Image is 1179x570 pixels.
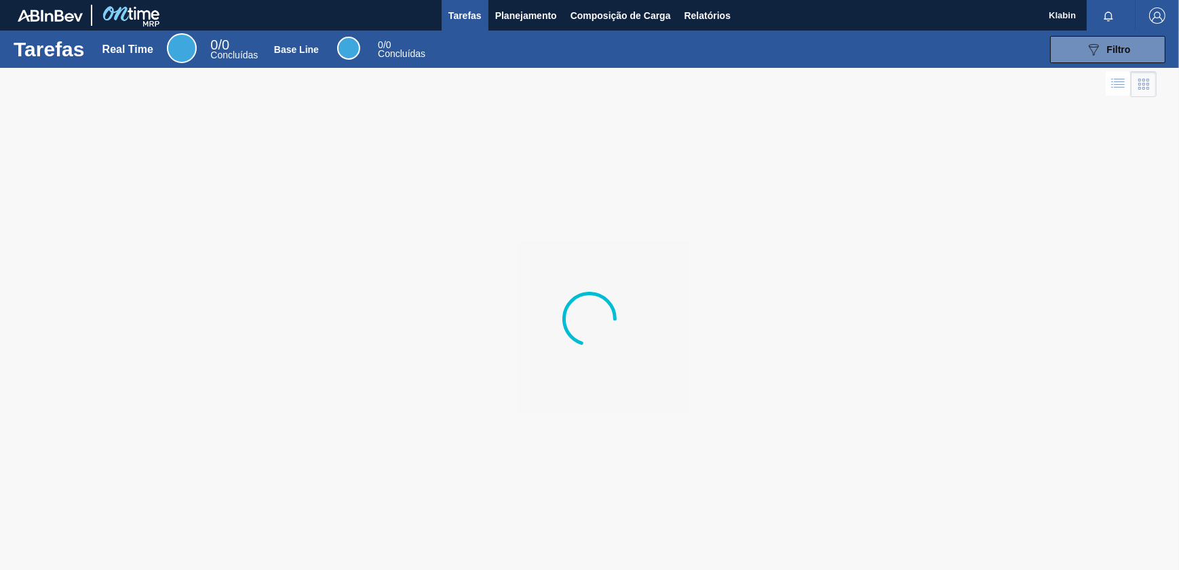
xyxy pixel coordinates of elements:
span: Composição de Carga [571,7,671,24]
span: Tarefas [448,7,482,24]
span: Concluídas [378,48,425,59]
div: Base Line [274,44,319,55]
div: Base Line [378,41,425,58]
span: Concluídas [210,50,258,60]
span: / 0 [210,37,229,52]
div: Real Time [210,39,258,60]
div: Base Line [337,37,360,60]
span: Filtro [1107,44,1131,55]
span: Relatórios [684,7,731,24]
h1: Tarefas [14,41,85,57]
div: Real Time [102,43,153,56]
button: Filtro [1050,36,1165,63]
span: 0 [378,39,383,50]
span: / 0 [378,39,391,50]
span: Planejamento [495,7,557,24]
img: Logout [1149,7,1165,24]
button: Notificações [1087,6,1130,25]
span: 0 [210,37,218,52]
img: TNhmsLtSVTkK8tSr43FrP2fwEKptu5GPRR3wAAAABJRU5ErkJggg== [18,9,83,22]
div: Real Time [167,33,197,63]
